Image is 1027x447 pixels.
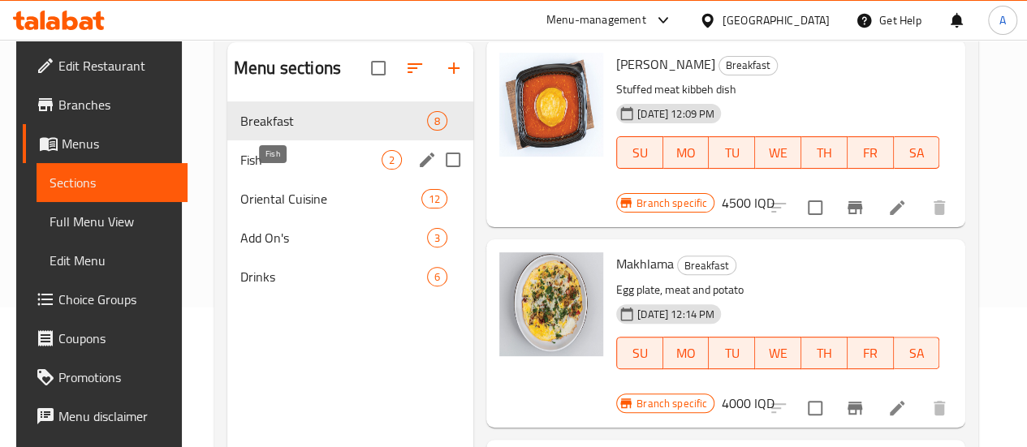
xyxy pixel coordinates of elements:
[715,342,749,365] span: TU
[62,134,175,153] span: Menus
[721,392,774,415] h6: 4000 IQD
[37,163,188,202] a: Sections
[240,111,427,131] span: Breakfast
[798,391,832,425] span: Select to update
[421,189,447,208] div: items
[428,230,447,246] span: 3
[23,397,188,436] a: Menu disclaimer
[631,106,721,122] span: [DATE] 12:09 PM
[808,141,841,165] span: TH
[762,141,795,165] span: WE
[670,342,703,365] span: MO
[999,11,1006,29] span: A
[227,257,473,296] div: Drinks6
[50,173,175,192] span: Sections
[382,153,401,168] span: 2
[624,342,657,365] span: SU
[37,241,188,280] a: Edit Menu
[227,179,473,218] div: Oriental Cuisine12
[23,358,188,397] a: Promotions
[434,49,473,88] button: Add section
[428,269,447,285] span: 6
[848,337,894,369] button: FR
[721,191,774,214] h6: 4500 IQD
[616,280,939,300] p: Egg plate, meat and potato
[382,150,402,170] div: items
[719,56,777,75] span: Breakfast
[427,228,447,247] div: items
[670,141,703,165] span: MO
[894,337,940,369] button: SA
[227,101,473,140] div: Breakfast8
[762,342,795,365] span: WE
[58,329,175,348] span: Coupons
[395,49,434,88] span: Sort sections
[58,367,175,387] span: Promotions
[678,256,736,275] span: Breakfast
[920,389,959,428] button: delete
[900,342,934,365] span: SA
[427,111,447,131] div: items
[755,337,801,369] button: WE
[546,11,646,30] div: Menu-management
[835,389,874,428] button: Branch-specific-item
[835,188,874,227] button: Branch-specific-item
[422,191,447,207] span: 12
[616,80,939,100] p: Stuffed meat kibbeh dish
[631,307,721,322] span: [DATE] 12:14 PM
[616,337,663,369] button: SU
[718,56,778,75] div: Breakfast
[240,189,421,208] span: Oriental Cuisine
[23,85,188,124] a: Branches
[428,114,447,129] span: 8
[709,337,755,369] button: TU
[854,342,887,365] span: FR
[715,141,749,165] span: TU
[616,136,663,169] button: SU
[240,150,382,170] span: Fish
[227,95,473,303] nav: Menu sections
[361,51,395,85] span: Select all sections
[50,251,175,270] span: Edit Menu
[58,290,175,309] span: Choice Groups
[240,267,427,286] span: Drinks
[240,228,427,247] span: Add On's
[415,148,439,172] button: edit
[709,136,755,169] button: TU
[808,342,841,365] span: TH
[58,95,175,114] span: Branches
[630,196,714,211] span: Branch specific
[616,52,715,76] span: [PERSON_NAME]
[920,188,959,227] button: delete
[23,124,188,163] a: Menus
[37,202,188,241] a: Full Menu View
[723,11,830,29] div: [GEOGRAPHIC_DATA]
[677,256,736,275] div: Breakfast
[663,337,710,369] button: MO
[887,398,907,418] a: Edit menu item
[499,53,603,157] img: Saray Kebbeh
[616,251,674,276] span: Makhlama
[798,191,832,225] span: Select to update
[663,136,710,169] button: MO
[23,46,188,85] a: Edit Restaurant
[58,406,175,426] span: Menu disclaimer
[887,198,907,217] a: Edit menu item
[854,141,887,165] span: FR
[50,212,175,231] span: Full Menu View
[624,141,657,165] span: SU
[630,396,714,411] span: Branch specific
[801,136,848,169] button: TH
[23,280,188,319] a: Choice Groups
[427,267,447,286] div: items
[227,218,473,257] div: Add On's3
[499,252,603,356] img: Makhlama
[234,56,341,80] h2: Menu sections
[227,140,473,179] div: Fish2edit
[23,319,188,358] a: Coupons
[848,136,894,169] button: FR
[755,136,801,169] button: WE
